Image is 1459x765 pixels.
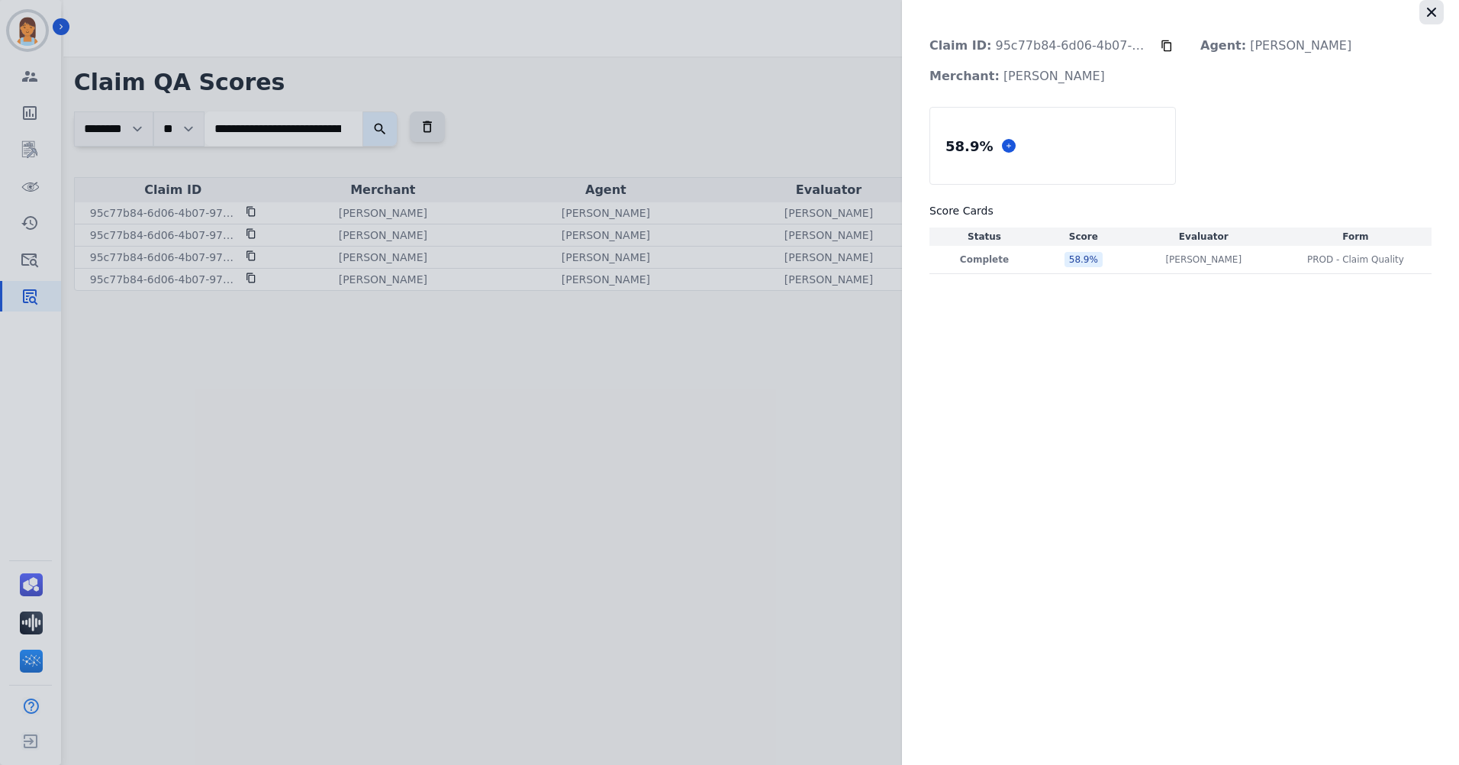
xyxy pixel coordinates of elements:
p: [PERSON_NAME] [1165,253,1242,266]
th: Evaluator [1128,228,1280,246]
div: 58.9 % [942,133,996,160]
p: [PERSON_NAME] [917,61,1117,92]
div: 58.9 % [1064,252,1103,267]
strong: Agent: [1200,38,1246,53]
th: Score [1039,228,1128,246]
p: [PERSON_NAME] [1188,31,1364,61]
strong: Merchant: [929,69,1000,83]
h3: Score Cards [929,203,1432,218]
th: Status [929,228,1039,246]
th: Form [1280,228,1432,246]
strong: Claim ID: [929,38,991,53]
p: Complete [932,253,1036,266]
p: 95c77b84-6d06-4b07-9700-5ac3b7cb0c30 [917,31,1161,61]
span: PROD - Claim Quality [1307,253,1404,266]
